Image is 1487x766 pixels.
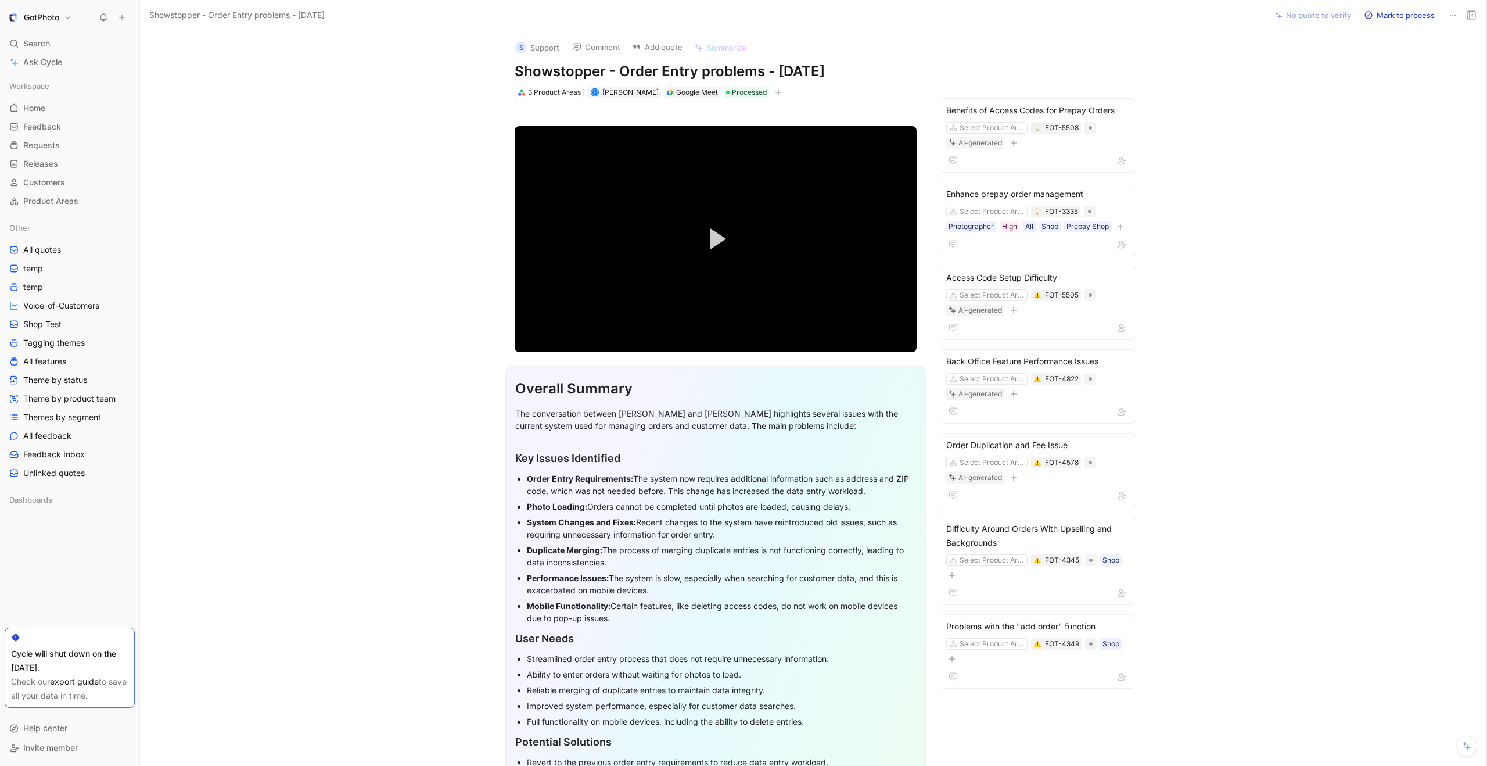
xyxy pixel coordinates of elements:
[1033,207,1041,216] button: 💡
[527,517,636,527] strong: System Changes and Fixes:
[1066,221,1109,232] div: Prepay Shop
[527,653,916,665] div: Streamlined order entry process that does not require unnecessary information.
[515,126,917,352] div: Video Player
[527,668,916,681] div: Ability to enter orders without waiting for photos to load.
[23,393,116,405] span: Theme by product team
[5,9,74,26] button: GotPhotoGotPhoto
[23,356,66,367] span: All features
[946,271,1129,285] div: Access Code Setup Difficulty
[960,373,1025,385] div: Select Product Area
[9,80,49,92] span: Workspace
[960,457,1025,468] div: Select Product Area
[24,12,59,23] h1: GotPhoto
[527,684,916,696] div: Reliable merging of duplicate entries to maintain data integrity.
[946,103,1129,117] div: Benefits of Access Codes for Prepay Orders
[527,715,916,728] div: Full functionality on mobile devices, including the ability to delete entries.
[50,676,99,686] a: export guide
[9,494,52,506] span: Dashboards
[1045,206,1078,217] div: FOT-3335
[689,213,742,265] button: Play Video
[946,355,1129,368] div: Back Office Feature Performance Issues
[1045,457,1079,468] div: FOT-4578
[1045,289,1079,301] div: FOT-5505
[8,12,19,23] img: GotPhoto
[23,300,99,312] span: Voice-of-Customers
[949,221,994,232] div: Photographer
[627,39,688,55] button: Add quote
[5,155,135,173] a: Releases
[958,388,1002,400] div: AI-generated
[23,467,85,479] span: Unlinked quotes
[527,502,587,511] strong: Photo Loading:
[23,374,87,386] span: Theme by status
[5,260,135,277] a: temp
[732,87,767,98] span: Processed
[1045,122,1079,134] div: FOT-5508
[11,675,128,703] div: Check our to save all your data in time.
[527,473,916,497] div: The system now requires additional information such as address and ZIP code, which was not needed...
[515,378,916,399] div: Overall Summary
[1102,554,1119,566] div: Shop
[527,500,916,513] div: Orders cannot be completed until photos are loaded, causing delays.
[5,739,135,757] div: Invite member
[23,158,58,170] span: Releases
[23,244,61,256] span: All quotes
[515,734,916,750] div: Potential Solutions
[527,700,916,712] div: Improved system performance, especially for customer data searches.
[960,289,1025,301] div: Select Product Area
[960,206,1025,217] div: Select Product Area
[23,337,85,349] span: Tagging themes
[1034,375,1041,382] img: ⚠️
[23,281,43,293] span: temp
[23,102,45,114] span: Home
[5,53,135,71] a: Ask Cycle
[960,638,1025,650] div: Select Product Area
[515,42,527,53] div: S
[707,42,746,53] span: Summarize
[1033,124,1041,132] div: 💡
[5,390,135,407] a: Theme by product team
[515,407,916,432] div: The conversation between [PERSON_NAME] and [PERSON_NAME] highlights several issues with the curre...
[1033,375,1041,383] button: ⚠️
[689,40,752,56] button: Summarize
[5,353,135,370] a: All features
[946,438,1129,452] div: Order Duplication and Fee Issue
[1034,208,1041,215] img: 💡
[946,187,1129,201] div: Enhance prepay order management
[676,87,718,98] div: Google Meet
[23,263,43,274] span: temp
[5,297,135,314] a: Voice-of-Customers
[1034,124,1041,131] img: 💡
[527,545,602,555] strong: Duplicate Merging:
[5,35,135,52] div: Search
[5,192,135,210] a: Product Areas
[1033,640,1041,648] div: ⚠️
[515,631,916,646] div: User Needs
[5,491,135,512] div: Dashboards
[1025,221,1033,232] div: All
[510,39,565,56] button: SSupport
[5,219,135,237] div: Other
[1033,556,1041,564] button: ⚠️
[1034,459,1041,466] img: ⚠️
[1034,557,1041,564] img: ⚠️
[528,87,581,98] div: 3 Product Areas
[960,122,1025,134] div: Select Product Area
[602,88,659,96] span: [PERSON_NAME]
[946,522,1129,550] div: Difficulty Around Orders With Upselling and Backgrounds
[527,516,916,541] div: Recent changes to the system have reintroduced old issues, such as requiring unnecessary informat...
[5,446,135,463] a: Feedback Inbox
[958,305,1002,316] div: AI-generated
[527,601,610,611] strong: Mobile Functionality:
[1033,291,1041,299] div: ⚠️
[1041,221,1058,232] div: Shop
[23,195,78,207] span: Product Areas
[23,430,71,442] span: All feedback
[9,222,30,234] span: Other
[23,121,61,133] span: Feedback
[5,137,135,154] a: Requests
[960,554,1025,566] div: Select Product Area
[724,87,769,98] div: Processed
